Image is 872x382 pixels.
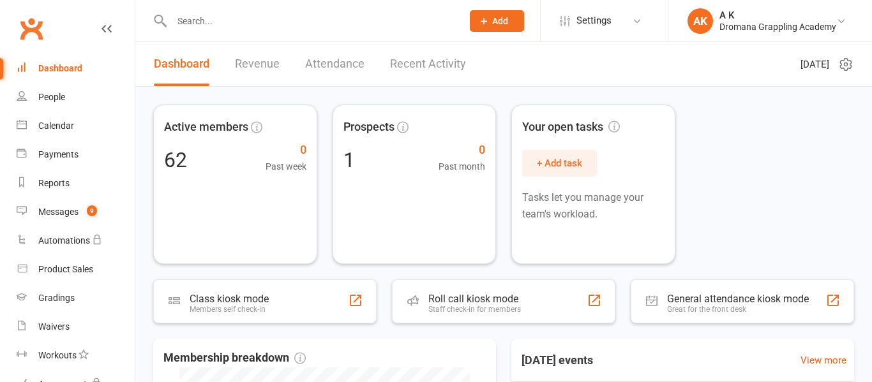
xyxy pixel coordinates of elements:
div: Waivers [38,321,70,332]
div: Roll call kiosk mode [428,293,521,305]
button: Add [470,10,524,32]
a: People [17,83,135,112]
div: A K [719,10,836,21]
a: Calendar [17,112,135,140]
span: Your open tasks [522,118,620,136]
div: Reports [38,178,70,188]
a: Revenue [235,42,280,86]
span: 0 [266,141,306,159]
a: Product Sales [17,255,135,284]
a: Recent Activity [390,42,466,86]
span: 9 [87,205,97,216]
a: Waivers [17,312,135,341]
span: Settings [576,6,612,35]
div: People [38,92,65,102]
a: Payments [17,140,135,169]
h3: [DATE] events [511,349,603,372]
a: Clubworx [15,13,47,45]
a: Workouts [17,341,135,370]
span: 0 [439,141,485,159]
div: Class kiosk mode [190,293,269,305]
span: Past week [266,159,306,173]
div: 62 [164,150,187,170]
div: Dromana Grappling Academy [719,21,836,33]
span: Prospects [343,118,395,136]
div: Automations [38,235,90,246]
a: Dashboard [17,54,135,83]
div: Payments [38,149,79,159]
div: Great for the front desk [667,305,809,314]
div: Staff check-in for members [428,305,521,314]
span: Past month [439,159,485,173]
div: Dashboard [38,63,82,73]
div: AK [688,8,713,34]
div: Messages [38,207,79,217]
input: Search... [168,12,453,30]
button: + Add task [522,150,597,177]
div: General attendance kiosk mode [667,293,809,305]
a: Reports [17,169,135,198]
div: Workouts [38,350,77,360]
div: Members self check-in [190,305,269,314]
a: Gradings [17,284,135,312]
div: 1 [343,150,355,170]
a: Attendance [305,42,365,86]
div: Product Sales [38,264,93,274]
p: Tasks let you manage your team's workload. [522,189,665,222]
span: Membership breakdown [163,349,306,367]
span: Add [492,16,508,26]
div: Gradings [38,293,75,303]
a: View more [801,353,846,368]
a: Messages 9 [17,198,135,226]
div: Calendar [38,121,74,131]
span: [DATE] [801,57,829,72]
a: Dashboard [154,42,209,86]
span: Active members [164,118,248,136]
a: Automations [17,226,135,255]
